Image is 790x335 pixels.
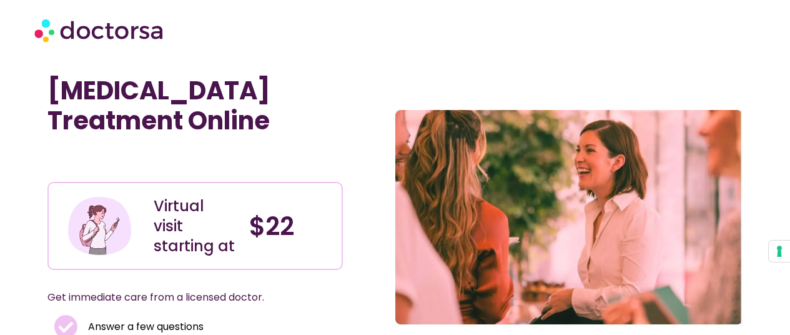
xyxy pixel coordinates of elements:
h1: [MEDICAL_DATA] Treatment Online [47,76,343,136]
p: Get immediate care from a licensed doctor. [47,289,313,306]
h4: $22 [249,211,332,241]
iframe: Customer reviews powered by Trustpilot [54,154,241,169]
img: Illustration depicting a young woman in a casual outfit, engaged with her smartphone. She has a p... [66,192,132,259]
div: Virtual visit starting at [154,196,237,256]
button: Your consent preferences for tracking technologies [769,241,790,262]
